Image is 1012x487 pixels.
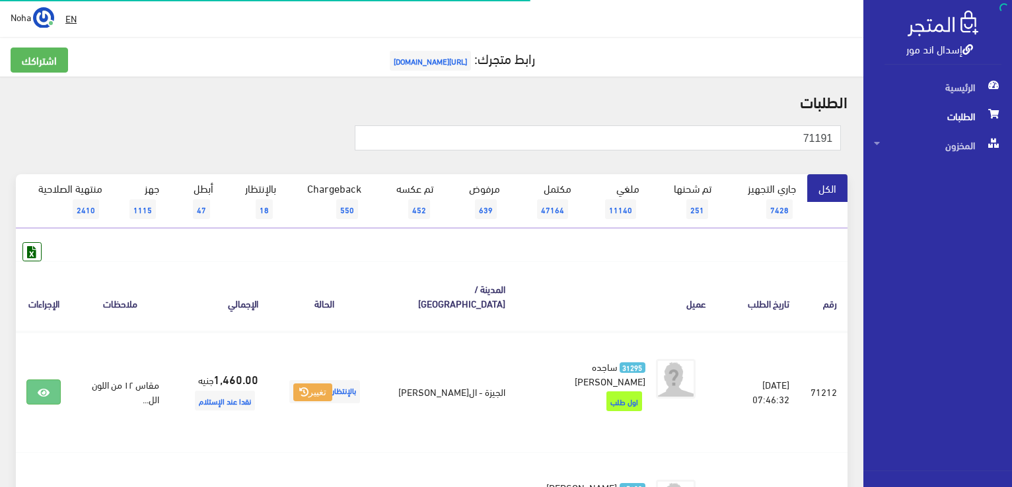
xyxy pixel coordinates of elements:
[620,362,645,373] span: 31295
[16,261,71,331] th: الإجراءات
[800,261,848,331] th: رقم
[33,7,54,28] img: ...
[73,199,99,219] span: 2410
[380,261,516,331] th: المدينة / [GEOGRAPHIC_DATA]
[293,383,332,402] button: تغيير
[289,380,360,403] span: بالإنتظار
[269,261,380,331] th: الحالة
[583,174,651,228] a: ملغي11140
[71,331,169,453] td: مقاس ١٢ من اللون الل...
[717,261,800,331] th: تاريخ الطلب
[906,39,973,58] a: إسدال اند مور
[537,359,645,388] a: 31295 ساجده [PERSON_NAME]
[170,174,225,228] a: أبطل47
[863,73,1012,102] a: الرئيسية
[408,199,430,219] span: 452
[71,261,169,331] th: ملاحظات
[605,199,636,219] span: 11140
[213,370,258,387] strong: 1,460.00
[511,174,583,228] a: مكتمل47164
[11,48,68,73] a: اشتراكك
[723,174,807,228] a: جاري التجهيز7428
[287,174,373,228] a: Chargeback550
[16,92,848,110] h2: الطلبات
[717,331,800,453] td: [DATE] 07:46:32
[651,174,723,228] a: تم شحنها251
[386,46,535,70] a: رابط متجرك:[URL][DOMAIN_NAME]
[16,174,114,228] a: منتهية الصلاحية2410
[256,199,273,219] span: 18
[656,359,696,399] img: avatar.png
[355,125,841,150] input: بحث ( رقم الطلب, رقم الهاتف, الإسم, البريد اﻹلكتروني )...
[475,199,497,219] span: 639
[863,102,1012,131] a: الطلبات
[874,102,1001,131] span: الطلبات
[336,199,358,219] span: 550
[874,73,1001,102] span: الرئيسية
[686,199,708,219] span: 251
[225,174,287,228] a: بالإنتظار18
[380,331,516,453] td: الجيزة - ال[PERSON_NAME]
[874,131,1001,160] span: المخزون
[863,131,1012,160] a: المخزون
[606,391,642,411] span: اول طلب
[575,357,645,390] span: ساجده [PERSON_NAME]
[65,10,77,26] u: EN
[195,391,255,410] span: نقدا عند الإستلام
[766,199,793,219] span: 7428
[807,174,848,202] a: الكل
[908,11,978,36] img: .
[390,51,471,71] span: [URL][DOMAIN_NAME]
[129,199,156,219] span: 1115
[60,7,82,30] a: EN
[516,261,717,331] th: عميل
[800,331,848,453] td: 71212
[373,174,444,228] a: تم عكسه452
[170,261,269,331] th: اﻹجمالي
[193,199,210,219] span: 47
[537,199,568,219] span: 47164
[11,9,31,25] span: Noha
[445,174,511,228] a: مرفوض639
[11,7,54,28] a: ... Noha
[114,174,170,228] a: جهز1115
[170,331,269,453] td: جنيه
